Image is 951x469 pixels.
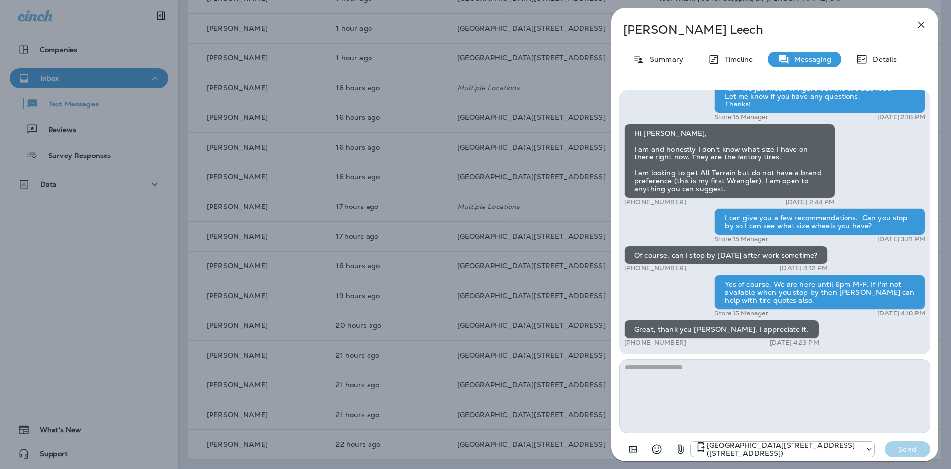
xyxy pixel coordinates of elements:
[707,441,860,457] p: [GEOGRAPHIC_DATA][STREET_ADDRESS] ([STREET_ADDRESS])
[624,198,686,206] p: [PHONE_NUMBER]
[720,55,753,63] p: Timeline
[714,275,925,310] div: Yes of course. We are here until 6pm M-F. If I'm not available when you stop by then [PERSON_NAME...
[868,55,897,63] p: Details
[714,235,768,243] p: Store 15 Manager
[714,208,925,235] div: I can give you a few recommendations. Can you stop by so I can see what size wheels you have?
[770,339,819,347] p: [DATE] 4:23 PM
[624,124,835,198] div: Hi [PERSON_NAME], I am and honestly I don't know what size I have on there right now. They are th...
[714,310,768,317] p: Store 15 Manager
[645,55,683,63] p: Summary
[624,264,686,272] p: [PHONE_NUMBER]
[786,198,835,206] p: [DATE] 2:44 PM
[623,23,894,37] p: [PERSON_NAME] Leech
[623,439,643,459] button: Add in a premade template
[790,55,831,63] p: Messaging
[780,264,828,272] p: [DATE] 4:12 PM
[877,310,925,317] p: [DATE] 4:18 PM
[624,246,828,264] div: Of course, can I stop by [DATE] after work sometime?
[624,320,819,339] div: Great, thank you [PERSON_NAME]. I appreciate it.
[714,113,768,121] p: Store 15 Manager
[624,339,686,347] p: [PHONE_NUMBER]
[691,441,874,457] div: +1 (402) 891-8464
[877,113,925,121] p: [DATE] 2:18 PM
[877,235,925,243] p: [DATE] 3:21 PM
[647,439,667,459] button: Select an emoji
